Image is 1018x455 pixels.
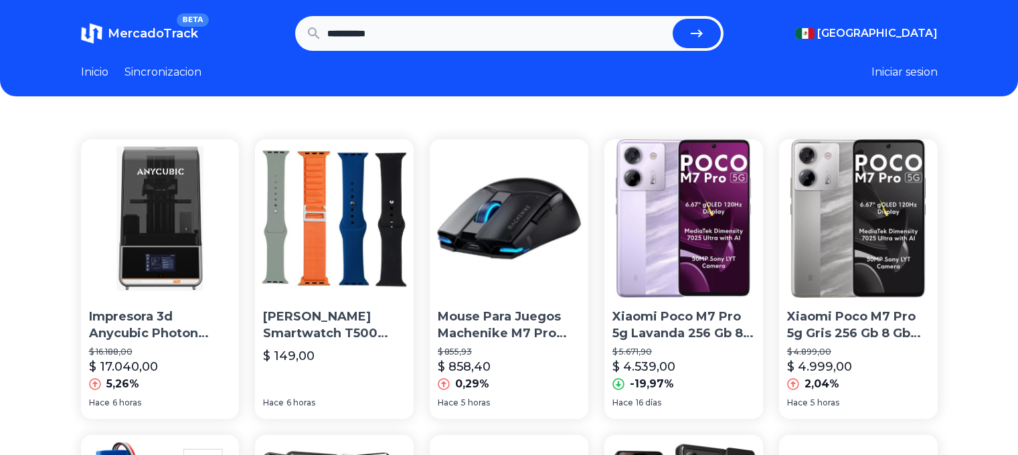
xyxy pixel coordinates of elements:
p: $ 16.188,00 [89,347,232,357]
a: Impresora 3d Anycubic Photon Mono M7 ProImpresora 3d Anycubic Photon Mono M7 Pro$ 16.188,00$ 17.0... [81,139,240,419]
p: $ 4.999,00 [787,357,852,376]
a: Xiaomi Poco M7 Pro 5g Gris 256 Gb 8 Gb RamXiaomi Poco M7 Pro 5g Gris 256 Gb 8 Gb Ram$ 4.899,00$ 4... [779,139,938,419]
p: Xiaomi Poco M7 Pro 5g Gris 256 Gb 8 Gb Ram [787,308,930,342]
span: Hace [89,397,110,408]
span: [GEOGRAPHIC_DATA] [817,25,938,41]
p: Xiaomi Poco M7 Pro 5g Lavanda 256 Gb 8 Gb Ram [612,308,755,342]
img: Mexico [796,28,815,39]
p: Mouse Para Juegos Machenike M7 Pro Paw3395 26000 Dpi [438,308,580,342]
span: 16 días [636,397,661,408]
p: [PERSON_NAME] Smartwatch T500 Plus Pro S8 Max X8 M26 M7 X22 X8 X7 [263,308,406,342]
span: Hace [787,397,808,408]
button: [GEOGRAPHIC_DATA] [796,25,938,41]
p: Impresora 3d Anycubic Photon Mono M7 Pro [89,308,232,342]
a: Xiaomi Poco M7 Pro 5g Lavanda 256 Gb 8 Gb RamXiaomi Poco M7 Pro 5g Lavanda 256 Gb 8 Gb Ram$ 5.671... [604,139,763,419]
p: $ 855,93 [438,347,580,357]
img: Xiaomi Poco M7 Pro 5g Lavanda 256 Gb 8 Gb Ram [604,139,763,298]
img: Mouse Para Juegos Machenike M7 Pro Paw3395 26000 Dpi [430,139,588,298]
span: BETA [177,13,208,27]
p: 0,29% [455,376,489,392]
img: Correa Smartwatch T500 Plus Pro S8 Max X8 M26 M7 X22 X8 X7 [255,139,414,298]
span: Hace [612,397,633,408]
p: $ 5.671,90 [612,347,755,357]
a: MercadoTrackBETA [81,23,198,44]
p: $ 17.040,00 [89,357,158,376]
span: 5 horas [811,397,839,408]
img: MercadoTrack [81,23,102,44]
span: 6 horas [112,397,141,408]
p: 5,26% [106,376,139,392]
p: $ 858,40 [438,357,491,376]
a: Correa Smartwatch T500 Plus Pro S8 Max X8 M26 M7 X22 X8 X7[PERSON_NAME] Smartwatch T500 Plus Pro ... [255,139,414,419]
p: 2,04% [804,376,839,392]
span: MercadoTrack [108,26,198,41]
p: -19,97% [630,376,674,392]
span: 6 horas [286,397,315,408]
button: Iniciar sesion [871,64,938,80]
span: Hace [438,397,458,408]
a: Inicio [81,64,108,80]
a: Mouse Para Juegos Machenike M7 Pro Paw3395 26000 DpiMouse Para Juegos Machenike M7 Pro Paw3395 26... [430,139,588,419]
img: Xiaomi Poco M7 Pro 5g Gris 256 Gb 8 Gb Ram [779,139,938,298]
span: 5 horas [461,397,490,408]
img: Impresora 3d Anycubic Photon Mono M7 Pro [81,139,240,298]
p: $ 4.539,00 [612,357,675,376]
p: $ 149,00 [263,347,315,365]
a: Sincronizacion [124,64,201,80]
span: Hace [263,397,284,408]
p: $ 4.899,00 [787,347,930,357]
